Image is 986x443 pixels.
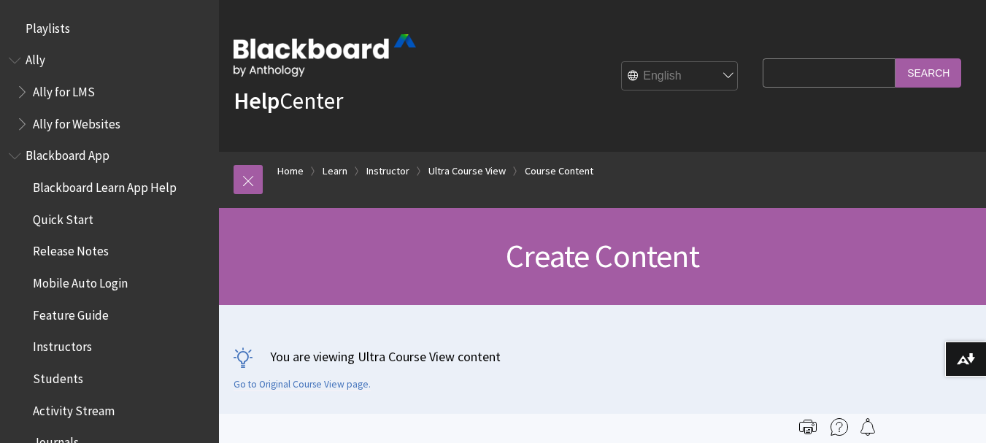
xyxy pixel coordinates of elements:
img: Print [799,418,817,436]
span: Mobile Auto Login [33,271,128,290]
a: HelpCenter [234,86,343,115]
a: Course Content [525,162,593,180]
a: Instructor [366,162,409,180]
p: You are viewing Ultra Course View content [234,347,971,366]
span: Ally [26,48,45,68]
span: Feature Guide [33,303,109,323]
span: Instructors [33,335,92,355]
select: Site Language Selector [622,62,739,91]
a: Go to Original Course View page. [234,378,371,391]
nav: Book outline for Anthology Ally Help [9,48,210,136]
nav: Book outline for Playlists [9,16,210,41]
img: More help [831,418,848,436]
span: Activity Stream [33,398,115,418]
span: Students [33,366,83,386]
span: Blackboard Learn App Help [33,175,177,195]
span: Quick Start [33,207,93,227]
span: Ally for Websites [33,112,120,131]
span: Playlists [26,16,70,36]
img: Follow this page [859,418,877,436]
span: Ally for LMS [33,80,95,99]
strong: Help [234,86,280,115]
img: Blackboard by Anthology [234,34,416,77]
a: Home [277,162,304,180]
a: Ultra Course View [428,162,506,180]
span: Release Notes [33,239,109,259]
input: Search [896,58,961,87]
span: Blackboard App [26,144,109,163]
span: Create Content [506,236,699,276]
a: Learn [323,162,347,180]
